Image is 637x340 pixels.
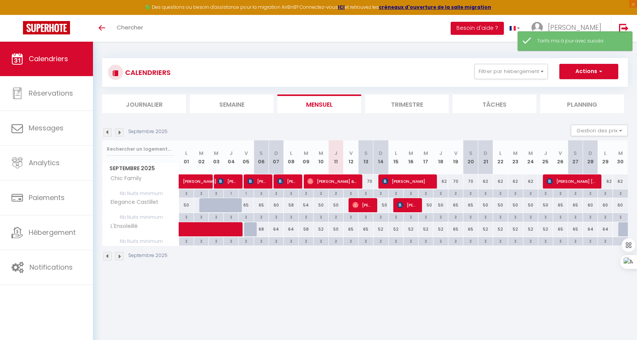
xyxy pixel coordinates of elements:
[478,198,493,212] div: 50
[448,140,463,174] th: 19
[104,198,160,207] span: Elegance Castillet
[194,140,209,174] th: 02
[269,222,283,236] div: 64
[103,237,179,246] span: Nb Nuits minimum
[329,189,343,197] div: 2
[373,140,388,174] th: 14
[329,140,344,174] th: 11
[179,140,194,174] th: 01
[508,174,523,189] div: 62
[403,222,418,236] div: 52
[553,189,568,197] div: 2
[478,222,493,236] div: 52
[568,140,583,174] th: 27
[583,237,598,244] div: 2
[224,237,238,244] div: 2
[283,140,298,174] th: 08
[314,237,328,244] div: 2
[433,198,448,212] div: 50
[448,174,463,189] div: 70
[553,198,568,212] div: 65
[583,213,598,220] div: 2
[103,213,179,221] span: Nb Nuits minimum
[102,94,186,113] li: Journalier
[329,198,344,212] div: 50
[523,222,538,236] div: 52
[478,174,493,189] div: 62
[104,174,143,183] span: Chic Family
[583,189,598,197] div: 2
[209,213,223,220] div: 2
[453,94,536,113] li: Tâches
[179,174,194,189] a: [PERSON_NAME]
[338,4,345,10] strong: ICI
[299,237,313,244] div: 2
[379,4,491,10] strong: créneaux d'ouverture de la salle migration
[613,174,628,189] div: 62
[269,140,283,174] th: 07
[358,140,373,174] th: 13
[29,228,76,237] span: Hébergement
[373,237,388,244] div: 2
[553,213,568,220] div: 2
[329,237,343,244] div: 2
[23,21,70,34] img: Super Booking
[298,222,313,236] div: 58
[508,140,523,174] th: 23
[344,213,358,220] div: 2
[334,150,337,157] abbr: J
[269,237,283,244] div: 2
[451,22,504,35] button: Besoin d'aide ?
[29,54,68,63] span: Calendriers
[613,198,628,212] div: 60
[224,213,238,220] div: 2
[604,306,631,334] iframe: Chat
[403,140,418,174] th: 16
[283,198,298,212] div: 58
[344,237,358,244] div: 2
[528,150,533,157] abbr: M
[568,237,583,244] div: 2
[448,237,463,244] div: 2
[523,213,538,220] div: 2
[448,189,463,197] div: 2
[254,189,269,197] div: 2
[364,150,368,157] abbr: S
[493,189,508,197] div: 2
[344,189,358,197] div: 2
[254,198,269,212] div: 65
[277,94,361,113] li: Mensuel
[523,198,538,212] div: 50
[29,88,73,98] span: Réservations
[508,198,523,212] div: 50
[604,150,606,157] abbr: L
[493,198,508,212] div: 50
[463,237,478,244] div: 2
[404,237,418,244] div: 2
[583,222,598,236] div: 64
[508,237,523,244] div: 2
[194,189,209,197] div: 2
[224,189,238,197] div: 1
[598,189,613,197] div: 2
[433,189,448,197] div: 2
[29,193,65,202] span: Paiements
[313,198,328,212] div: 50
[104,222,140,231] span: L'Ensoleillé
[269,213,283,220] div: 2
[29,123,64,133] span: Messages
[185,150,187,157] abbr: L
[6,3,29,26] button: Ouvrir le widget de chat LiveChat
[389,213,403,220] div: 2
[418,222,433,236] div: 52
[395,150,397,157] abbr: L
[433,140,448,174] th: 18
[547,174,596,189] span: [PERSON_NAME] [PERSON_NAME]
[538,140,553,174] th: 25
[239,140,254,174] th: 05
[314,189,328,197] div: 2
[224,140,239,174] th: 04
[553,222,568,236] div: 65
[493,222,508,236] div: 52
[424,150,428,157] abbr: M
